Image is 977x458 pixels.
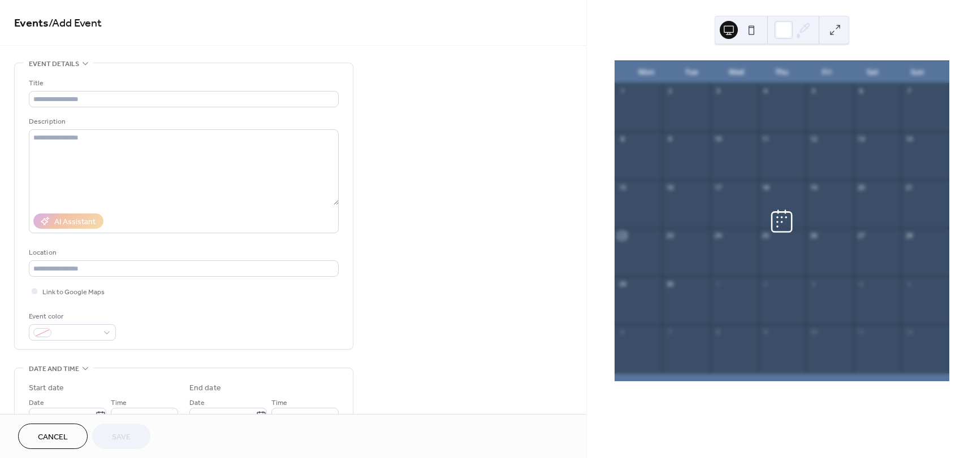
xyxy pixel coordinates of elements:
[857,135,866,143] div: 13
[29,397,44,409] span: Date
[665,135,674,143] div: 9
[714,183,722,191] div: 17
[29,77,336,89] div: Title
[857,232,866,240] div: 27
[714,280,722,288] div: 1
[665,87,674,95] div: 2
[857,328,866,336] div: 11
[809,135,818,143] div: 12
[809,232,818,240] div: 26
[850,61,895,84] div: Sat
[762,183,770,191] div: 18
[618,328,626,336] div: 6
[905,87,913,95] div: 7
[624,61,669,84] div: Mon
[29,382,64,394] div: Start date
[29,311,114,322] div: Event color
[759,61,805,84] div: Thu
[29,247,336,259] div: Location
[665,183,674,191] div: 16
[29,58,79,70] span: Event details
[111,397,127,409] span: Time
[809,328,818,336] div: 10
[762,135,770,143] div: 11
[905,232,913,240] div: 28
[665,280,674,288] div: 30
[714,135,722,143] div: 10
[714,232,722,240] div: 24
[714,61,759,84] div: Wed
[809,280,818,288] div: 3
[762,328,770,336] div: 9
[49,12,102,34] span: / Add Event
[857,87,866,95] div: 6
[42,286,105,298] span: Link to Google Maps
[714,328,722,336] div: 8
[14,12,49,34] a: Events
[714,87,722,95] div: 3
[762,280,770,288] div: 2
[895,61,940,84] div: Sun
[665,232,674,240] div: 23
[18,424,88,449] button: Cancel
[189,382,221,394] div: End date
[857,280,866,288] div: 4
[618,87,626,95] div: 1
[271,397,287,409] span: Time
[905,328,913,336] div: 12
[618,135,626,143] div: 8
[762,87,770,95] div: 4
[809,183,818,191] div: 19
[29,363,79,375] span: Date and time
[762,232,770,240] div: 25
[905,280,913,288] div: 5
[618,280,626,288] div: 29
[905,183,913,191] div: 21
[809,87,818,95] div: 5
[29,116,336,128] div: Description
[805,61,850,84] div: Fri
[189,397,205,409] span: Date
[618,183,626,191] div: 15
[905,135,913,143] div: 14
[669,61,714,84] div: Tue
[38,431,68,443] span: Cancel
[857,183,866,191] div: 20
[618,232,626,240] div: 22
[665,328,674,336] div: 7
